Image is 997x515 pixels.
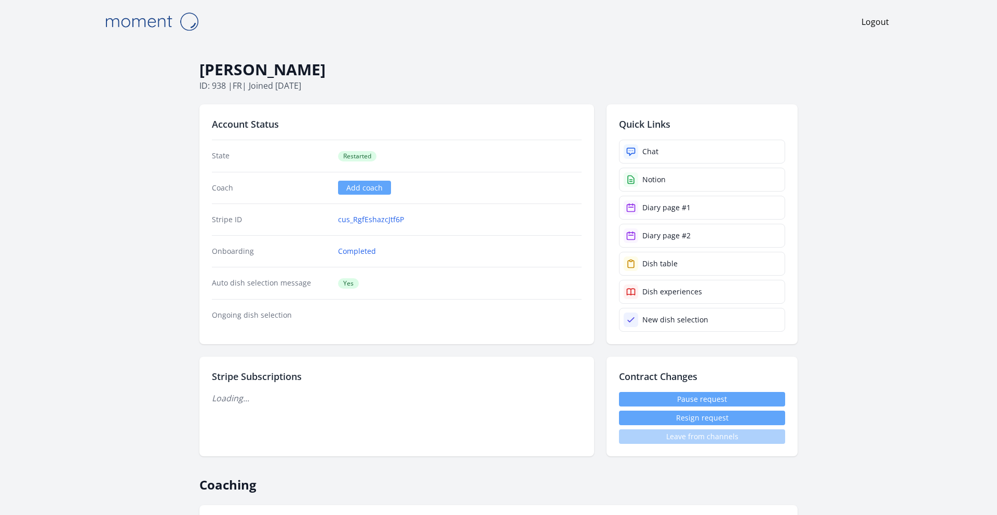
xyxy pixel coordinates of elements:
a: Completed [338,246,376,256]
h2: Coaching [199,469,798,493]
span: fr [233,80,242,91]
h2: Quick Links [619,117,785,131]
dt: Stripe ID [212,214,330,225]
dt: Coach [212,183,330,193]
h2: Stripe Subscriptions [212,369,582,384]
p: Loading... [212,392,582,404]
div: Diary page #2 [642,231,691,241]
a: Add coach [338,181,391,195]
h1: [PERSON_NAME] [199,60,798,79]
h2: Contract Changes [619,369,785,384]
div: Chat [642,146,658,157]
dt: Ongoing dish selection [212,310,330,320]
img: Moment [100,8,204,35]
a: New dish selection [619,308,785,332]
dt: State [212,151,330,161]
dt: Onboarding [212,246,330,256]
div: Notion [642,174,666,185]
a: Pause request [619,392,785,406]
a: Dish experiences [619,280,785,304]
span: Restarted [338,151,376,161]
a: Diary page #1 [619,196,785,220]
p: ID: 938 | | Joined [DATE] [199,79,798,92]
div: New dish selection [642,315,708,325]
a: cus_RgfEshazcJtf6P [338,214,404,225]
div: Diary page #1 [642,202,691,213]
a: Logout [861,16,889,28]
div: Dish experiences [642,287,702,297]
span: Yes [338,278,359,289]
span: Leave from channels [619,429,785,444]
dt: Auto dish selection message [212,278,330,289]
a: Notion [619,168,785,192]
a: Diary page #2 [619,224,785,248]
h2: Account Status [212,117,582,131]
a: Chat [619,140,785,164]
a: Dish table [619,252,785,276]
button: Resign request [619,411,785,425]
div: Dish table [642,259,678,269]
